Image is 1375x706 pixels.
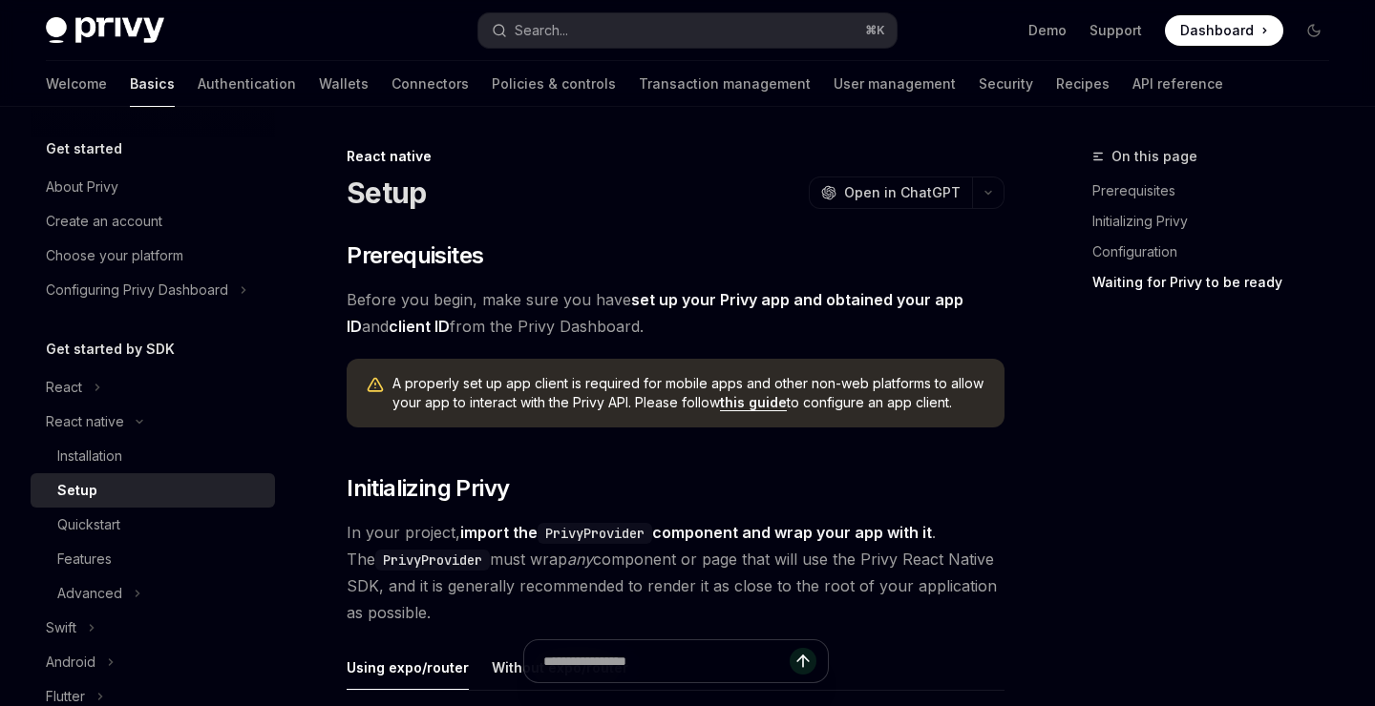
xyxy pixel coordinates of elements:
[844,183,961,202] span: Open in ChatGPT
[46,616,76,639] div: Swift
[46,279,228,301] div: Configuring Privy Dashboard
[31,204,275,239] a: Create an account
[347,473,509,504] span: Initializing Privy
[46,61,107,107] a: Welcome
[57,513,120,536] div: Quickstart
[130,61,175,107] a: Basics
[543,640,790,682] input: Ask a question...
[375,550,490,571] code: PrivyProvider
[57,479,97,502] div: Setup
[347,286,1005,340] span: Before you begin, make sure you have and from the Privy Dashboard.
[979,61,1033,107] a: Security
[46,244,183,267] div: Choose your platform
[46,338,175,361] h5: Get started by SDK
[31,508,275,542] a: Quickstart
[1092,237,1344,267] a: Configuration
[834,61,956,107] a: User management
[31,439,275,473] a: Installation
[639,61,811,107] a: Transaction management
[538,523,652,544] code: PrivyProvider
[865,23,885,38] span: ⌘ K
[1180,21,1254,40] span: Dashboard
[198,61,296,107] a: Authentication
[31,239,275,273] a: Choose your platform
[31,370,275,405] button: React
[31,473,275,508] a: Setup
[347,519,1005,626] span: In your project, . The must wrap component or page that will use the Privy React Native SDK, and ...
[31,576,275,611] button: Advanced
[809,176,972,209] button: Open in ChatGPT
[347,240,483,271] span: Prerequisites
[31,611,275,645] button: Swift
[1089,21,1142,40] a: Support
[31,170,275,204] a: About Privy
[347,176,426,210] h1: Setup
[1092,267,1344,298] a: Waiting for Privy to be ready
[492,61,616,107] a: Policies & controls
[366,376,385,395] svg: Warning
[567,550,593,569] em: any
[389,317,450,337] a: client ID
[392,374,985,412] span: A properly set up app client is required for mobile apps and other non-web platforms to allow you...
[1132,61,1223,107] a: API reference
[1056,61,1110,107] a: Recipes
[790,648,816,675] button: Send message
[46,176,118,198] div: About Privy
[391,61,469,107] a: Connectors
[31,405,275,439] button: React native
[720,394,787,411] a: this guide
[31,273,275,307] button: Configuring Privy Dashboard
[347,147,1005,166] div: React native
[57,548,112,571] div: Features
[319,61,369,107] a: Wallets
[347,290,963,337] a: set up your Privy app and obtained your app ID
[478,13,896,48] button: Search...⌘K
[515,19,568,42] div: Search...
[46,376,82,399] div: React
[46,651,95,674] div: Android
[1165,15,1283,46] a: Dashboard
[31,542,275,576] a: Features
[31,645,275,679] button: Android
[1299,15,1329,46] button: Toggle dark mode
[1111,145,1197,168] span: On this page
[57,445,122,467] div: Installation
[1092,176,1344,206] a: Prerequisites
[1028,21,1067,40] a: Demo
[46,210,162,233] div: Create an account
[46,410,124,433] div: React native
[57,582,122,605] div: Advanced
[460,523,932,542] strong: import the component and wrap your app with it
[46,137,122,160] h5: Get started
[1092,206,1344,237] a: Initializing Privy
[46,17,164,44] img: dark logo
